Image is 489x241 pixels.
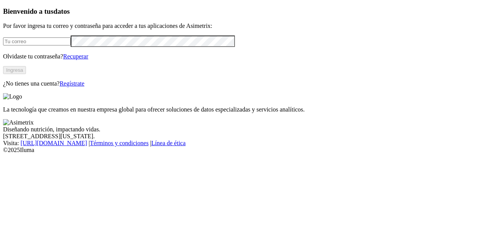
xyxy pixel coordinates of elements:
img: Logo [3,93,22,100]
a: Línea de ética [151,140,186,146]
div: © 2025 Iluma [3,147,486,154]
a: Recuperar [63,53,88,60]
p: Olvidaste tu contraseña? [3,53,486,60]
div: [STREET_ADDRESS][US_STATE]. [3,133,486,140]
a: [URL][DOMAIN_NAME] [21,140,87,146]
p: La tecnología que creamos en nuestra empresa global para ofrecer soluciones de datos especializad... [3,106,486,113]
h3: Bienvenido a tus [3,7,486,16]
a: Términos y condiciones [90,140,149,146]
a: Regístrate [60,80,84,87]
p: ¿No tienes una cuenta? [3,80,486,87]
button: Ingresa [3,66,26,74]
p: Por favor ingresa tu correo y contraseña para acceder a tus aplicaciones de Asimetrix: [3,23,486,29]
span: datos [53,7,70,15]
input: Tu correo [3,37,71,45]
img: Asimetrix [3,119,34,126]
div: Diseñando nutrición, impactando vidas. [3,126,486,133]
div: Visita : | | [3,140,486,147]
